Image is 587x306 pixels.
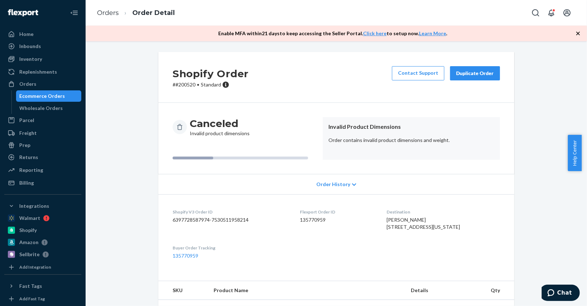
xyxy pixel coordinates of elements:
[4,263,81,271] a: Add Integration
[4,127,81,139] a: Freight
[419,30,446,36] a: Learn More
[197,81,199,88] span: •
[4,237,81,248] a: Amazon
[19,43,41,50] div: Inbounds
[19,227,37,234] div: Shopify
[19,296,45,302] div: Add Fast Tag
[4,212,81,224] a: Walmart
[4,177,81,189] a: Billing
[484,281,515,300] th: Qty
[19,68,57,75] div: Replenishments
[20,105,63,112] div: Wholesale Orders
[19,80,36,88] div: Orders
[328,123,494,131] header: Invalid Product Dimensions
[16,90,82,102] a: Ecommerce Orders
[19,154,38,161] div: Returns
[132,9,175,17] a: Order Detail
[19,202,49,210] div: Integrations
[387,209,500,215] dt: Destination
[19,130,37,137] div: Freight
[201,81,221,88] span: Standard
[218,30,447,37] p: Enable MFA within 21 days to keep accessing the Seller Portal. to setup now. .
[19,167,43,174] div: Reporting
[363,30,387,36] a: Click here
[19,31,34,38] div: Home
[4,225,81,236] a: Shopify
[387,217,460,230] span: [PERSON_NAME] [STREET_ADDRESS][US_STATE]
[208,281,405,300] th: Product Name
[529,6,543,20] button: Open Search Box
[173,66,249,81] h2: Shopify Order
[173,216,289,223] dd: 6397728587974-7530511958214
[173,209,289,215] dt: Shopify V3 Order ID
[4,164,81,176] a: Reporting
[4,115,81,126] a: Parcel
[560,6,574,20] button: Open account menu
[19,179,34,186] div: Billing
[4,78,81,90] a: Orders
[190,117,250,130] h3: Canceled
[4,249,81,260] a: Sellbrite
[300,209,375,215] dt: Flexport Order ID
[4,66,81,78] a: Replenishments
[568,135,582,171] button: Help Center
[91,2,180,23] ol: breadcrumbs
[173,81,249,88] p: # #200520
[19,264,51,270] div: Add Integration
[316,181,350,188] span: Order History
[328,137,494,144] p: Order contains invalid product dimensions and weight.
[19,251,40,258] div: Sellbrite
[544,6,558,20] button: Open notifications
[20,93,65,100] div: Ecommerce Orders
[450,66,500,80] button: Duplicate Order
[173,245,289,251] dt: Buyer Order Tracking
[4,200,81,212] button: Integrations
[300,216,375,223] dd: 135770959
[19,117,34,124] div: Parcel
[67,6,81,20] button: Close Navigation
[456,70,494,77] div: Duplicate Order
[4,53,81,65] a: Inventory
[542,285,580,302] iframe: Opens a widget where you can chat to one of our agents
[97,9,119,17] a: Orders
[190,117,250,137] div: Invalid product dimensions
[4,295,81,303] a: Add Fast Tag
[8,9,38,16] img: Flexport logo
[4,280,81,292] button: Fast Tags
[4,41,81,52] a: Inbounds
[16,102,82,114] a: Wholesale Orders
[19,239,39,246] div: Amazon
[392,66,444,80] a: Contact Support
[4,139,81,151] a: Prep
[19,56,42,63] div: Inventory
[19,283,42,290] div: Fast Tags
[158,281,208,300] th: SKU
[19,142,30,149] div: Prep
[405,281,484,300] th: Details
[19,215,40,222] div: Walmart
[173,253,198,259] a: 135770959
[4,152,81,163] a: Returns
[4,28,81,40] a: Home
